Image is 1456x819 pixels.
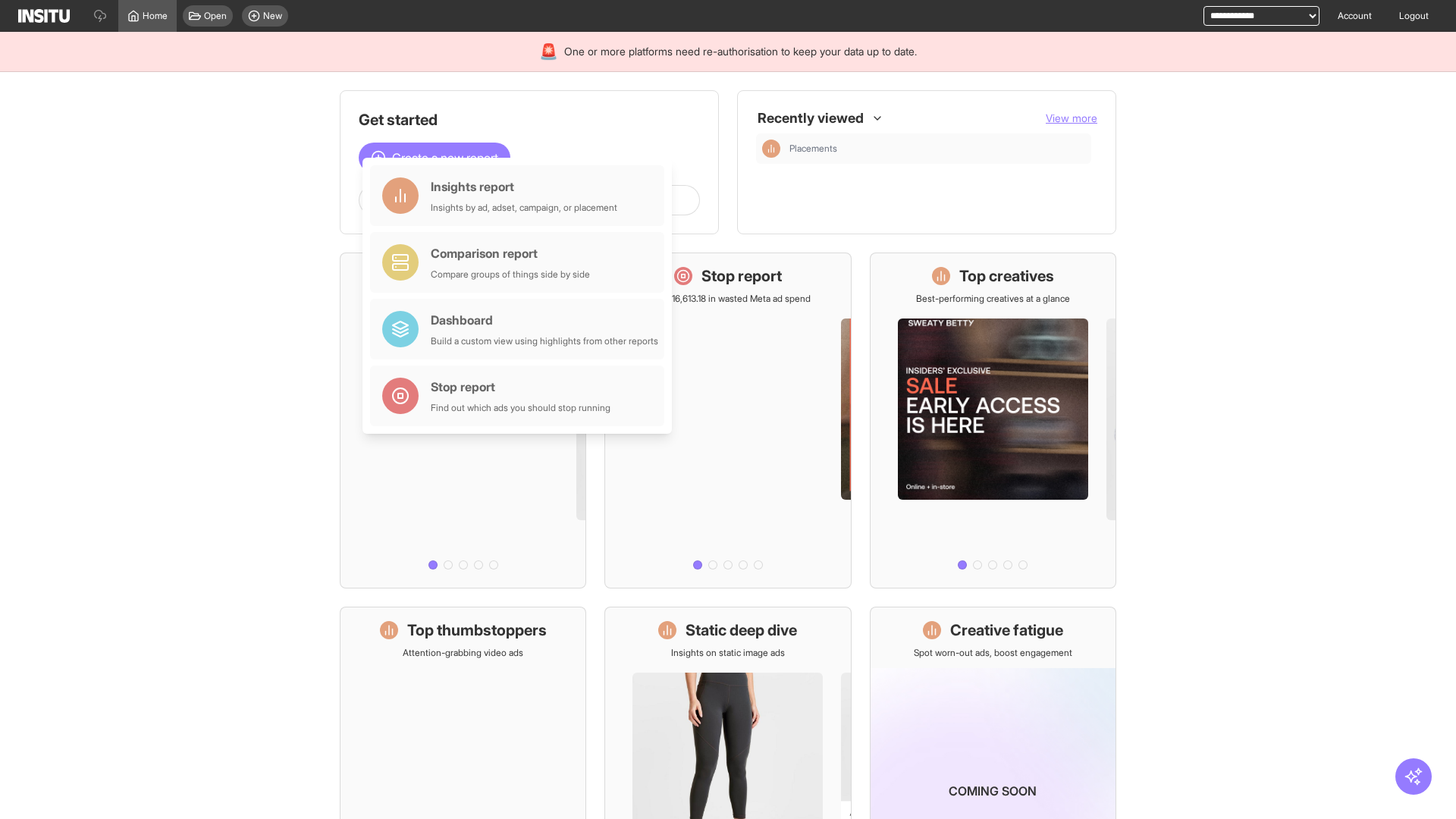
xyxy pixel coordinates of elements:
[431,177,617,196] div: Insights report
[671,647,785,659] p: Insights on static image ads
[431,268,590,281] div: Compare groups of things side by side
[539,41,558,62] div: 🚨
[359,109,700,130] h1: Get started
[431,202,617,214] div: Insights by ad, adset, campaign, or placement
[431,378,610,396] div: Stop report
[204,10,227,22] span: Open
[645,293,811,305] p: Save £16,613.18 in wasted Meta ad spend
[916,293,1070,305] p: Best-performing creatives at a glance
[604,253,851,588] a: Stop reportSave £16,613.18 in wasted Meta ad spend
[407,620,547,641] h1: Top thumbstoppers
[431,335,658,347] div: Build a custom view using highlights from other reports
[686,620,797,641] h1: Static deep dive
[1046,111,1097,124] span: View more
[870,253,1116,588] a: Top creativesBest-performing creatives at a glance
[18,9,70,23] img: Logo
[431,244,590,262] div: Comparison report
[564,44,917,59] span: One or more platforms need re-authorisation to keep your data up to date.
[359,143,510,173] button: Create a new report
[1046,111,1097,126] button: View more
[340,253,586,588] a: What's live nowSee all active ads instantly
[431,311,658,329] div: Dashboard
[789,143,1085,155] span: Placements
[959,265,1054,287] h1: Top creatives
[789,143,837,155] span: Placements
[263,10,282,22] span: New
[392,149,498,167] span: Create a new report
[762,140,780,158] div: Insights
[701,265,782,287] h1: Stop report
[431,402,610,414] div: Find out which ads you should stop running
[143,10,168,22] span: Home
[403,647,523,659] p: Attention-grabbing video ads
